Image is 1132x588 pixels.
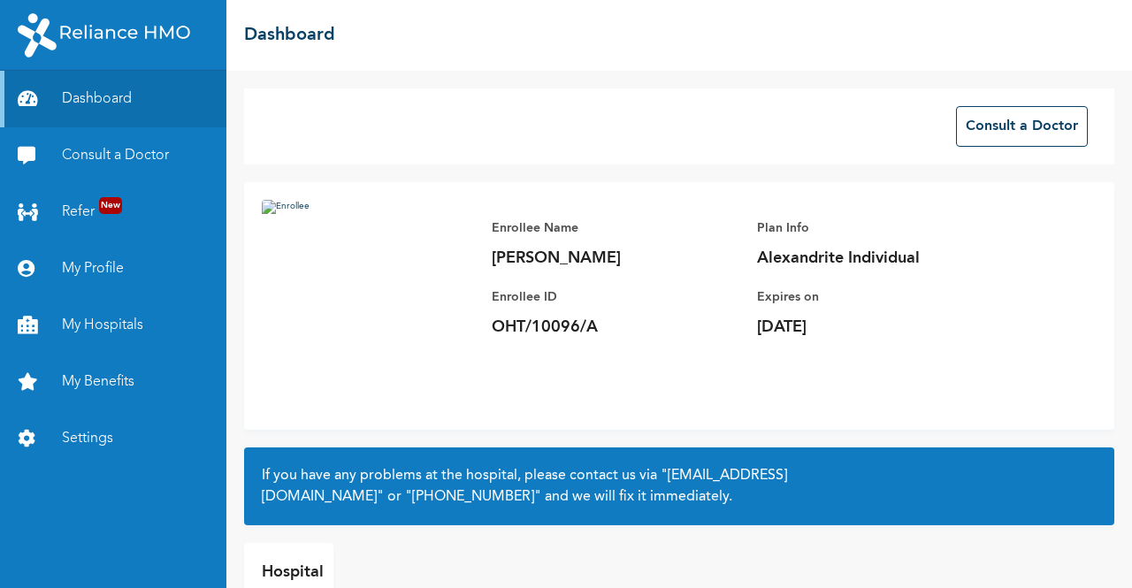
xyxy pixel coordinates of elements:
button: Consult a Doctor [956,106,1088,147]
p: Alexandrite Individual [757,248,1005,269]
img: RelianceHMO's Logo [18,13,190,57]
p: Plan Info [757,218,1005,239]
p: [PERSON_NAME] [492,248,739,269]
span: New [99,197,122,214]
p: Expires on [757,286,1005,308]
p: [DATE] [757,317,1005,338]
a: "[PHONE_NUMBER]" [405,490,541,504]
h2: If you have any problems at the hospital, please contact us via or and we will fix it immediately. [262,465,1097,508]
img: Enrollee [262,200,474,412]
p: Enrollee ID [492,286,739,308]
p: OHT/10096/A [492,317,739,338]
h2: Dashboard [244,22,335,49]
p: Enrollee Name [492,218,739,239]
